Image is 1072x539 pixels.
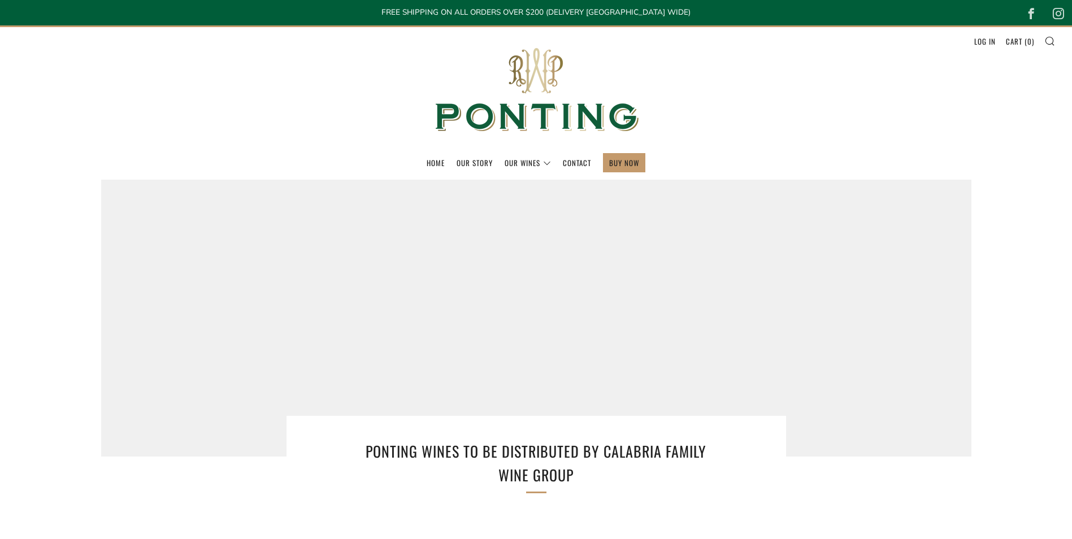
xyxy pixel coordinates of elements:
h1: Ponting Wines to be distributed by Calabria Family Wine Group [350,440,723,486]
span: 0 [1027,36,1032,47]
img: Ponting Wines [423,27,649,153]
a: Contact [563,154,591,172]
a: Log in [974,32,996,50]
a: Our Wines [505,154,551,172]
a: Cart (0) [1006,32,1034,50]
a: BUY NOW [609,154,639,172]
a: Our Story [457,154,493,172]
a: Home [427,154,445,172]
